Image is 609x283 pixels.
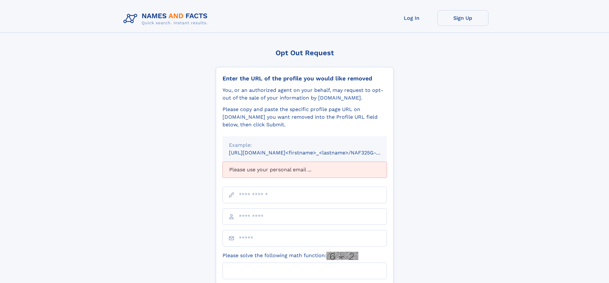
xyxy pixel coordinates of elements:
div: Please use your personal email ... [223,162,387,178]
div: Opt Out Request [216,49,394,57]
a: Sign Up [437,10,488,26]
div: You, or an authorized agent on your behalf, may request to opt-out of the sale of your informatio... [223,86,387,102]
div: Enter the URL of the profile you would like removed [223,75,387,82]
div: Example: [229,141,380,149]
label: Please solve the following math function: [223,252,358,260]
small: [URL][DOMAIN_NAME]<firstname>_<lastname>/NAF325G-xxxxxxxx [229,150,399,156]
img: Logo Names and Facts [121,10,213,27]
div: Please copy and paste the specific profile page URL on [DOMAIN_NAME] you want removed into the Pr... [223,106,387,129]
a: Log In [386,10,437,26]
